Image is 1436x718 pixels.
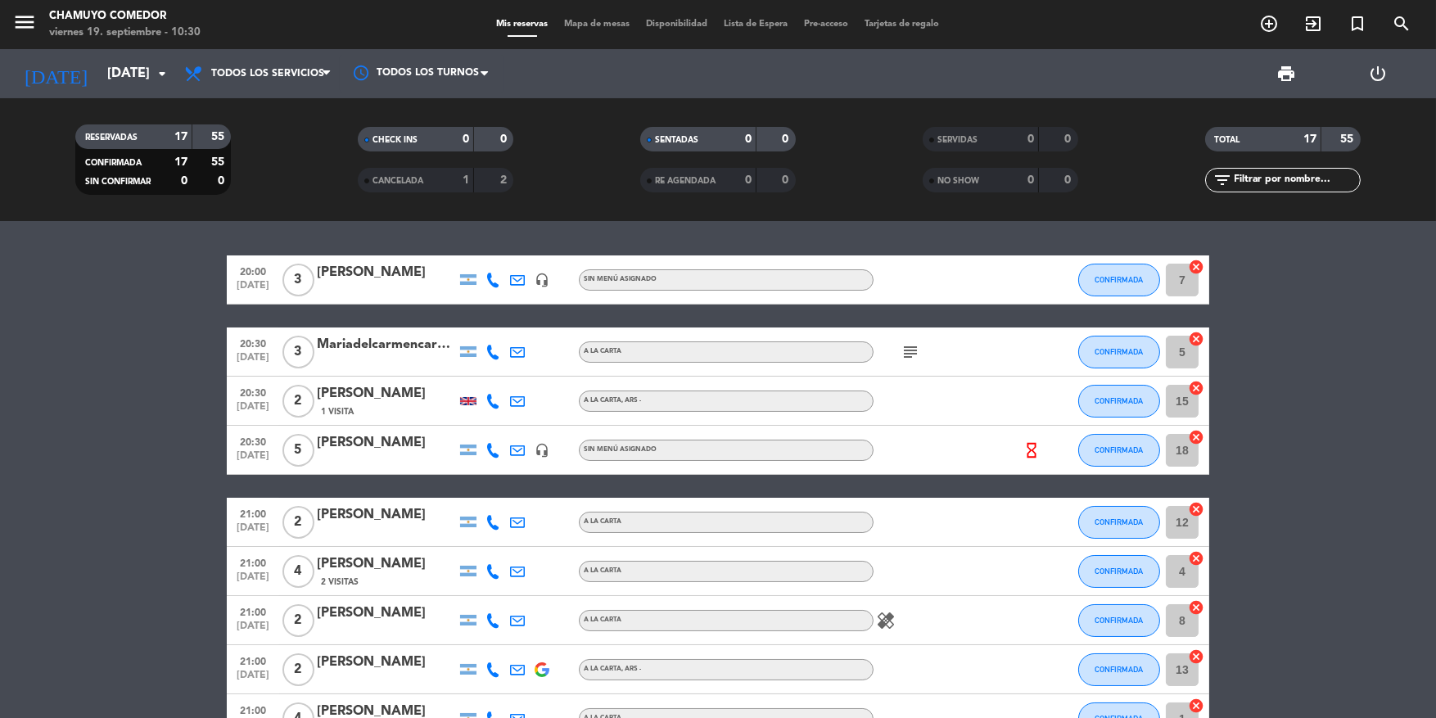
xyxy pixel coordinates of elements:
[584,567,621,574] span: A LA CARTA
[1303,133,1316,145] strong: 17
[535,662,549,677] img: google-logo.png
[181,175,187,187] strong: 0
[1027,174,1034,186] strong: 0
[233,431,273,450] span: 20:30
[85,133,138,142] span: RESERVADAS
[1064,174,1074,186] strong: 0
[500,174,510,186] strong: 2
[1078,336,1160,368] button: CONFIRMADA
[1078,653,1160,686] button: CONFIRMADA
[317,553,456,575] div: [PERSON_NAME]
[282,264,314,296] span: 3
[211,68,324,79] span: Todos los servicios
[233,621,273,639] span: [DATE]
[1078,434,1160,467] button: CONFIRMADA
[282,434,314,467] span: 5
[535,443,549,458] i: headset_mic
[233,651,273,670] span: 21:00
[233,382,273,401] span: 20:30
[233,670,273,689] span: [DATE]
[174,131,187,142] strong: 17
[49,8,201,25] div: Chamuyo Comedor
[1095,616,1144,625] span: CONFIRMADA
[1215,136,1240,144] span: TOTAL
[373,136,418,144] span: CHECK INS
[1188,429,1204,445] i: cancel
[233,553,273,571] span: 21:00
[1188,259,1204,275] i: cancel
[12,56,99,92] i: [DATE]
[282,385,314,418] span: 2
[1078,604,1160,637] button: CONFIRMADA
[282,653,314,686] span: 2
[1188,698,1204,714] i: cancel
[373,177,423,185] span: CANCELADA
[716,20,797,29] span: Lista de Espera
[584,666,641,672] span: A LA CARTA
[745,174,752,186] strong: 0
[317,432,456,454] div: [PERSON_NAME]
[85,178,151,186] span: SIN CONFIRMAR
[1303,14,1323,34] i: exit_to_app
[317,603,456,624] div: [PERSON_NAME]
[621,666,641,672] span: , ARS -
[233,602,273,621] span: 21:00
[1188,331,1204,347] i: cancel
[1188,550,1204,567] i: cancel
[937,177,979,185] span: NO SHOW
[1023,441,1041,459] i: hourglass_empty
[218,175,228,187] strong: 0
[233,401,273,420] span: [DATE]
[233,504,273,522] span: 21:00
[1259,14,1279,34] i: add_circle_outline
[1392,14,1411,34] i: search
[282,506,314,539] span: 2
[1213,170,1233,190] i: filter_list
[876,611,896,630] i: healing
[317,262,456,283] div: [PERSON_NAME]
[1078,385,1160,418] button: CONFIRMADA
[282,336,314,368] span: 3
[535,273,549,287] i: headset_mic
[1095,347,1144,356] span: CONFIRMADA
[1095,665,1144,674] span: CONFIRMADA
[584,616,621,623] span: A LA CARTA
[557,20,639,29] span: Mapa de mesas
[1095,275,1144,284] span: CONFIRMADA
[1233,171,1360,189] input: Filtrar por nombre...
[937,136,978,144] span: SERVIDAS
[639,20,716,29] span: Disponibilidad
[584,397,641,404] span: A LA CARTA
[317,383,456,404] div: [PERSON_NAME]
[1188,380,1204,396] i: cancel
[621,397,641,404] span: , ARS -
[1368,64,1388,84] i: power_settings_new
[1340,133,1357,145] strong: 55
[1027,133,1034,145] strong: 0
[152,64,172,84] i: arrow_drop_down
[321,405,354,418] span: 1 Visita
[489,20,557,29] span: Mis reservas
[233,522,273,541] span: [DATE]
[282,604,314,637] span: 2
[233,450,273,469] span: [DATE]
[1332,49,1424,98] div: LOG OUT
[85,159,142,167] span: CONFIRMADA
[655,136,698,144] span: SENTADAS
[211,131,228,142] strong: 55
[584,518,621,525] span: A LA CARTA
[233,571,273,590] span: [DATE]
[233,352,273,371] span: [DATE]
[584,446,657,453] span: Sin menú asignado
[1095,396,1144,405] span: CONFIRMADA
[233,261,273,280] span: 20:00
[500,133,510,145] strong: 0
[211,156,228,168] strong: 55
[901,342,920,362] i: subject
[463,174,469,186] strong: 1
[317,334,456,355] div: Mariadelcarmencardone
[12,10,37,34] i: menu
[782,174,792,186] strong: 0
[1348,14,1367,34] i: turned_in_not
[584,348,621,354] span: A LA CARTA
